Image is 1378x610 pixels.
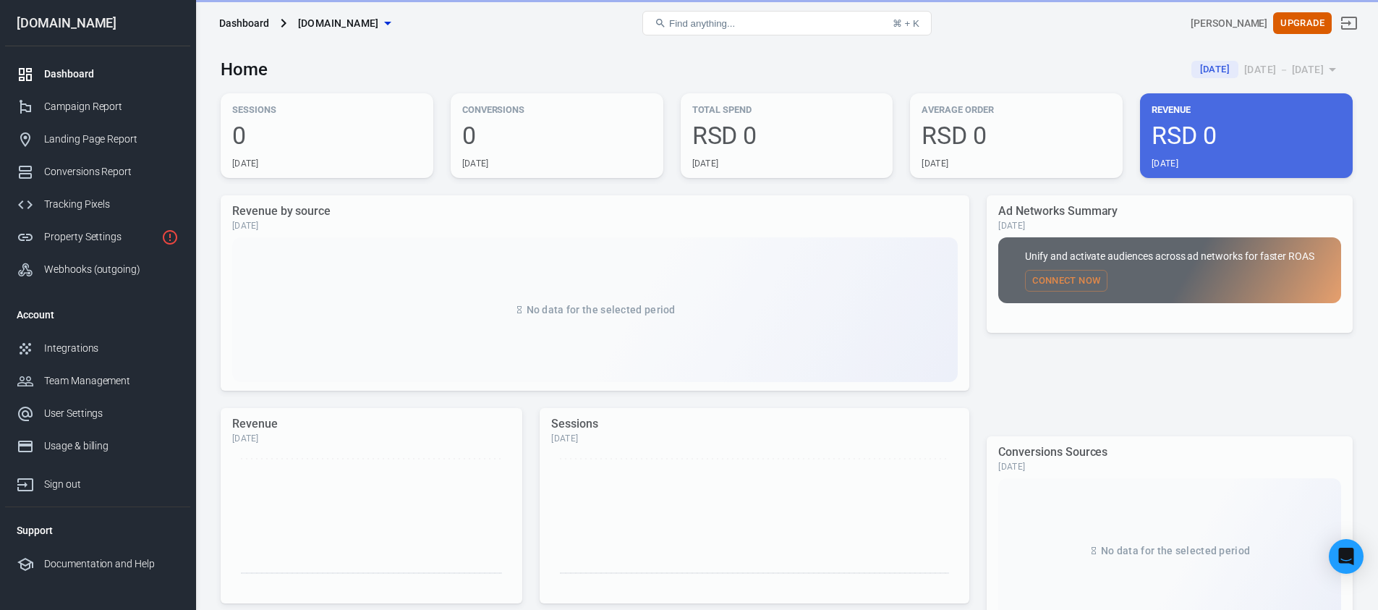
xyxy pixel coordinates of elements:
[1273,12,1332,35] button: Upgrade
[5,397,190,430] a: User Settings
[5,17,190,30] div: [DOMAIN_NAME]
[221,59,268,80] h3: Home
[5,253,190,286] a: Webhooks (outgoing)
[5,90,190,123] a: Campaign Report
[1332,6,1366,41] a: Sign out
[5,297,190,332] li: Account
[5,221,190,253] a: Property Settings
[44,477,179,492] div: Sign out
[44,67,179,82] div: Dashboard
[44,197,179,212] div: Tracking Pixels
[44,341,179,356] div: Integrations
[893,18,919,29] div: ⌘ + K
[5,365,190,397] a: Team Management
[44,439,179,454] div: Usage & billing
[44,164,179,179] div: Conversions Report
[5,332,190,365] a: Integrations
[161,229,179,246] svg: Property is not installed yet
[44,132,179,147] div: Landing Page Report
[5,123,190,156] a: Landing Page Report
[1191,16,1267,31] div: Account id: 2mIetB8M
[44,262,179,277] div: Webhooks (outgoing)
[5,156,190,188] a: Conversions Report
[44,406,179,421] div: User Settings
[5,513,190,548] li: Support
[44,373,179,389] div: Team Management
[5,58,190,90] a: Dashboard
[669,18,735,29] span: Find anything...
[44,229,156,245] div: Property Settings
[5,462,190,501] a: Sign out
[219,16,269,30] div: Dashboard
[298,14,379,33] span: dusankocic.com
[44,99,179,114] div: Campaign Report
[5,430,190,462] a: Usage & billing
[1329,539,1364,574] div: Open Intercom Messenger
[642,11,932,35] button: Find anything...⌘ + K
[292,10,396,37] button: [DOMAIN_NAME]
[5,188,190,221] a: Tracking Pixels
[44,556,179,572] div: Documentation and Help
